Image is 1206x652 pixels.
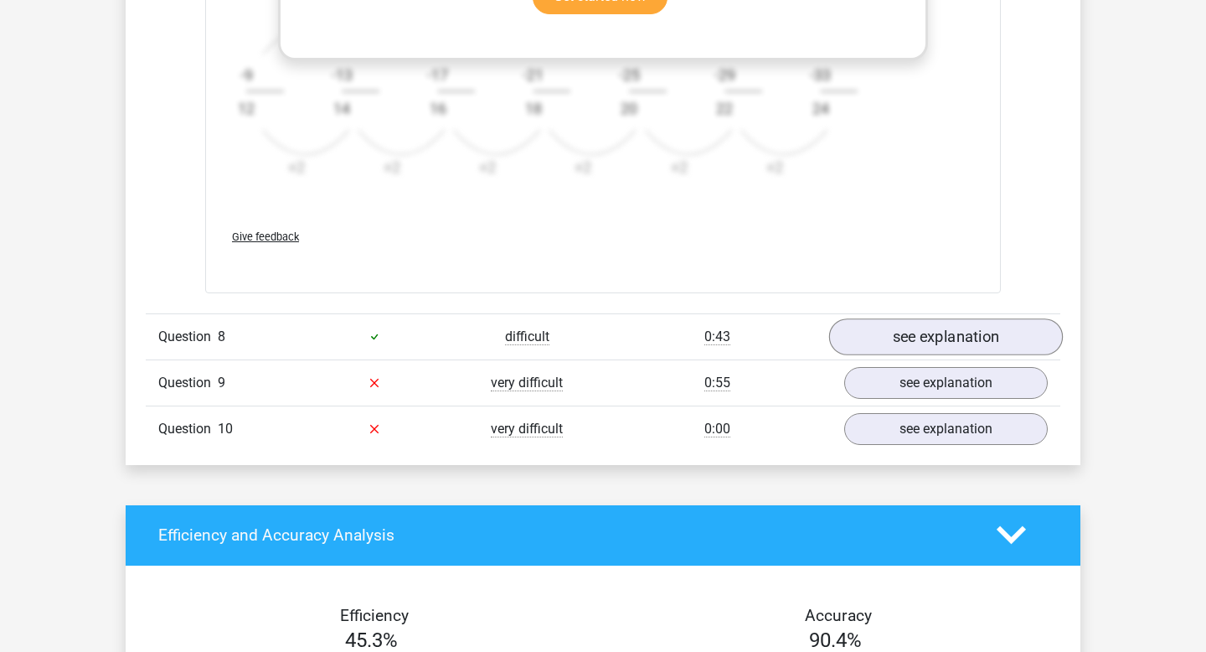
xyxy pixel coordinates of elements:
span: 10 [218,421,233,437]
span: Give feedback [232,230,299,243]
span: Question [158,327,218,347]
span: 0:43 [704,329,730,345]
span: difficult [505,329,549,345]
text: 20 [621,100,637,117]
span: Question [158,419,218,439]
text: 22 [716,100,733,117]
h4: Accuracy [622,606,1054,625]
text: +2 [575,158,591,176]
span: very difficult [491,375,563,391]
text: 18 [525,100,542,117]
span: 8 [218,329,225,344]
span: 0:00 [704,421,730,437]
text: 16 [430,100,446,117]
text: 12 [238,100,255,117]
text: -17 [427,66,448,84]
text: +2 [671,158,688,176]
h4: Efficiency [158,606,590,625]
text: +2 [479,158,496,176]
span: 0:55 [704,375,730,391]
text: +2 [766,158,783,176]
span: 90.4% [809,629,862,652]
text: -29 [714,66,735,84]
text: -33 [810,66,831,84]
h4: Efficiency and Accuracy Analysis [158,525,971,545]
text: -25 [619,66,640,84]
text: 24 [812,100,829,117]
text: -13 [332,66,353,84]
a: see explanation [844,413,1048,445]
span: 9 [218,375,225,391]
a: see explanation [829,318,1063,355]
a: see explanation [844,367,1048,399]
span: Question [158,373,218,393]
span: 45.3% [345,629,398,652]
text: 14 [333,100,350,117]
text: -9 [240,66,253,84]
span: very difficult [491,421,563,437]
text: +2 [384,158,400,176]
text: +2 [288,158,305,176]
text: -21 [523,66,544,84]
